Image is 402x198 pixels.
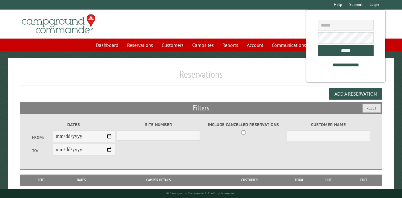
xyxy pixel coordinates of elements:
a: Account [243,39,267,51]
button: Reset [363,104,381,113]
a: Reports [219,39,242,51]
th: Camper Details [105,175,212,186]
th: Dates [58,175,105,186]
label: Dates [32,121,115,128]
a: Customers [158,39,187,51]
label: From: [32,134,53,140]
small: © Campground Commander LLC. All rights reserved. [166,191,236,195]
img: Campground Commander [20,12,97,36]
th: Customer [212,175,287,186]
label: Customer Name [287,121,370,128]
h2: Filters [20,102,382,114]
button: Add a Reservation [329,88,382,100]
th: Site [23,175,58,186]
th: Edit [346,175,382,186]
a: Communications [268,39,310,51]
th: Total [287,175,312,186]
a: Dashboard [92,39,122,51]
label: Site Number [117,121,200,128]
label: To: [32,148,53,154]
th: Due [312,175,346,186]
a: Campsites [189,39,218,51]
a: Reservations [123,39,157,51]
label: Include Cancelled Reservations [202,121,285,128]
h1: Reservations [20,68,382,85]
